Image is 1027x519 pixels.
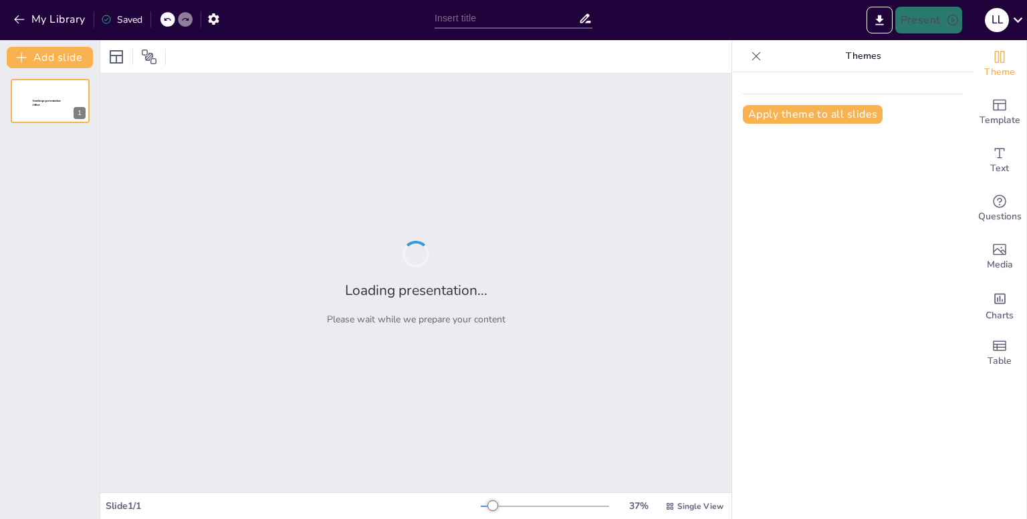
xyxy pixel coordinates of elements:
div: Add text boxes [973,136,1026,185]
div: 37 % [622,500,655,512]
button: Apply theme to all slides [743,105,883,124]
div: Add images, graphics, shapes or video [973,233,1026,281]
span: Template [980,113,1020,128]
button: L L [985,7,1009,33]
div: Saved [101,13,142,26]
div: 1 [74,107,86,119]
span: Media [987,257,1013,272]
div: Add charts and graphs [973,281,1026,329]
div: 1 [11,79,90,123]
button: My Library [10,9,91,30]
span: Charts [986,308,1014,323]
div: Get real-time input from your audience [973,185,1026,233]
div: Change the overall theme [973,40,1026,88]
div: Layout [106,46,127,68]
input: Insert title [435,9,578,28]
div: Add a table [973,329,1026,377]
p: Please wait while we prepare your content [327,313,505,326]
span: Sendsteps presentation editor [33,100,61,107]
div: L L [985,8,1009,32]
span: Questions [978,209,1022,224]
span: Text [990,161,1009,176]
button: Add slide [7,47,93,68]
div: Slide 1 / 1 [106,500,481,512]
h2: Loading presentation... [345,281,487,300]
span: Theme [984,65,1015,80]
span: Position [141,49,157,65]
p: Themes [767,40,959,72]
div: Add ready made slides [973,88,1026,136]
button: Present [895,7,962,33]
span: Table [988,354,1012,369]
span: Single View [677,501,723,512]
button: Export to PowerPoint [867,7,893,33]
